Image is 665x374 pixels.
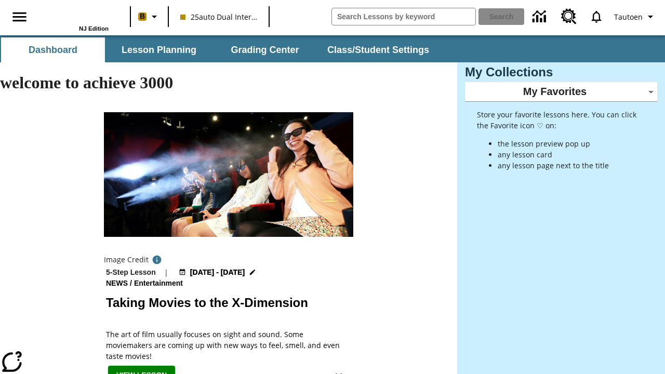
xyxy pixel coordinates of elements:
[190,267,245,278] span: [DATE] - [DATE]
[134,278,185,289] span: Entertainment
[130,279,132,287] span: /
[106,293,351,312] h2: Taking Movies to the X-Dimension
[41,5,109,25] a: Home
[332,8,475,25] input: search field
[149,252,165,267] button: Photo credit: Photo by The Asahi Shimbun via Getty Images
[104,112,353,237] img: Panel in front of the seats sprays water mist to the happy audience at a 4DX-equipped theater.
[213,37,317,62] button: Grading Center
[498,149,637,160] li: any lesson card
[465,65,657,79] h3: My Collections
[106,267,156,278] p: 5-Step Lesson
[107,37,211,62] button: Lesson Planning
[164,267,168,278] span: |
[79,25,109,32] span: NJ Edition
[583,3,610,30] a: Notifications
[498,138,637,149] li: the lesson preview pop up
[614,11,643,22] span: Tautoen
[177,267,259,278] button: Aug 18 - Aug 24 Choose Dates
[180,11,257,22] span: 25auto Dual International
[4,2,35,32] button: Open side menu
[1,37,105,62] button: Dashboard
[319,37,437,62] button: Class/Student Settings
[610,7,661,26] button: Profile/Settings
[498,160,637,171] li: any lesson page next to the title
[134,7,165,26] button: Boost Class color is peach. Change class color
[104,255,149,265] p: Image Credit
[140,10,145,23] span: B
[526,3,555,31] a: Data Center
[41,4,109,32] div: Home
[555,3,583,31] a: Resource Center, Will open in new tab
[477,109,637,131] p: Store your favorite lessons here. You can click the Favorite icon ♡ on:
[106,278,130,289] span: News
[106,329,351,362] p: The art of film usually focuses on sight and sound. Some moviemakers are coming up with new ways ...
[465,82,657,102] div: My Favorites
